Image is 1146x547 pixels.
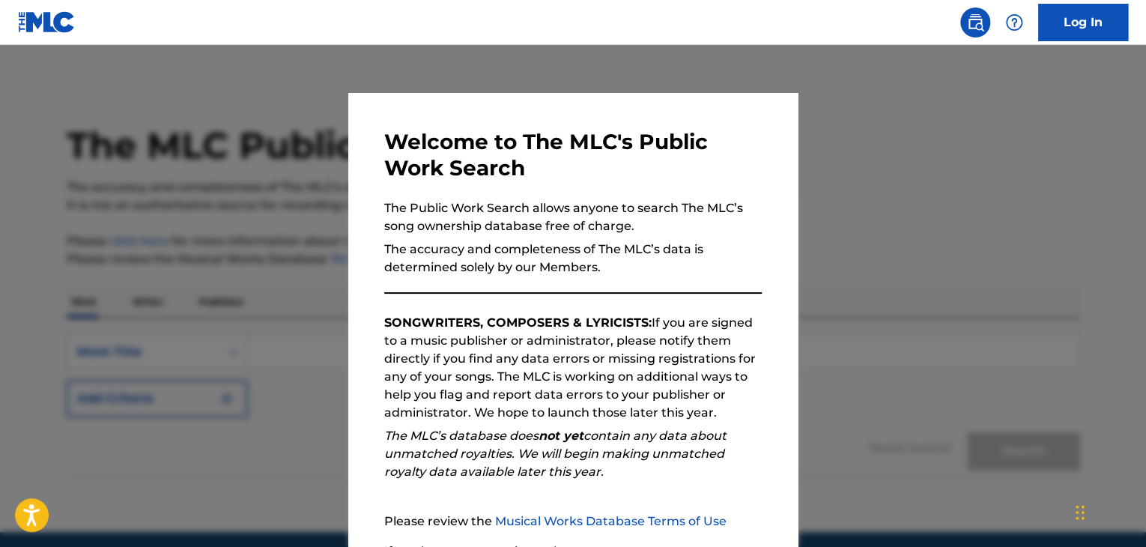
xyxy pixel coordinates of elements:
[960,7,990,37] a: Public Search
[384,199,762,235] p: The Public Work Search allows anyone to search The MLC’s song ownership database free of charge.
[384,315,652,330] strong: SONGWRITERS, COMPOSERS & LYRICISTS:
[966,13,984,31] img: search
[384,429,727,479] em: The MLC’s database does contain any data about unmatched royalties. We will begin making unmatche...
[384,241,762,276] p: The accuracy and completeness of The MLC’s data is determined solely by our Members.
[1071,475,1146,547] iframe: Chat Widget
[1038,4,1128,41] a: Log In
[1071,475,1146,547] div: Widget de chat
[384,129,762,181] h3: Welcome to The MLC's Public Work Search
[495,514,727,528] a: Musical Works Database Terms of Use
[384,314,762,422] p: If you are signed to a music publisher or administrator, please notify them directly if you find ...
[999,7,1029,37] div: Help
[1076,490,1085,535] div: Arrastrar
[539,429,583,443] strong: not yet
[1005,13,1023,31] img: help
[384,513,762,531] p: Please review the
[18,11,76,33] img: MLC Logo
